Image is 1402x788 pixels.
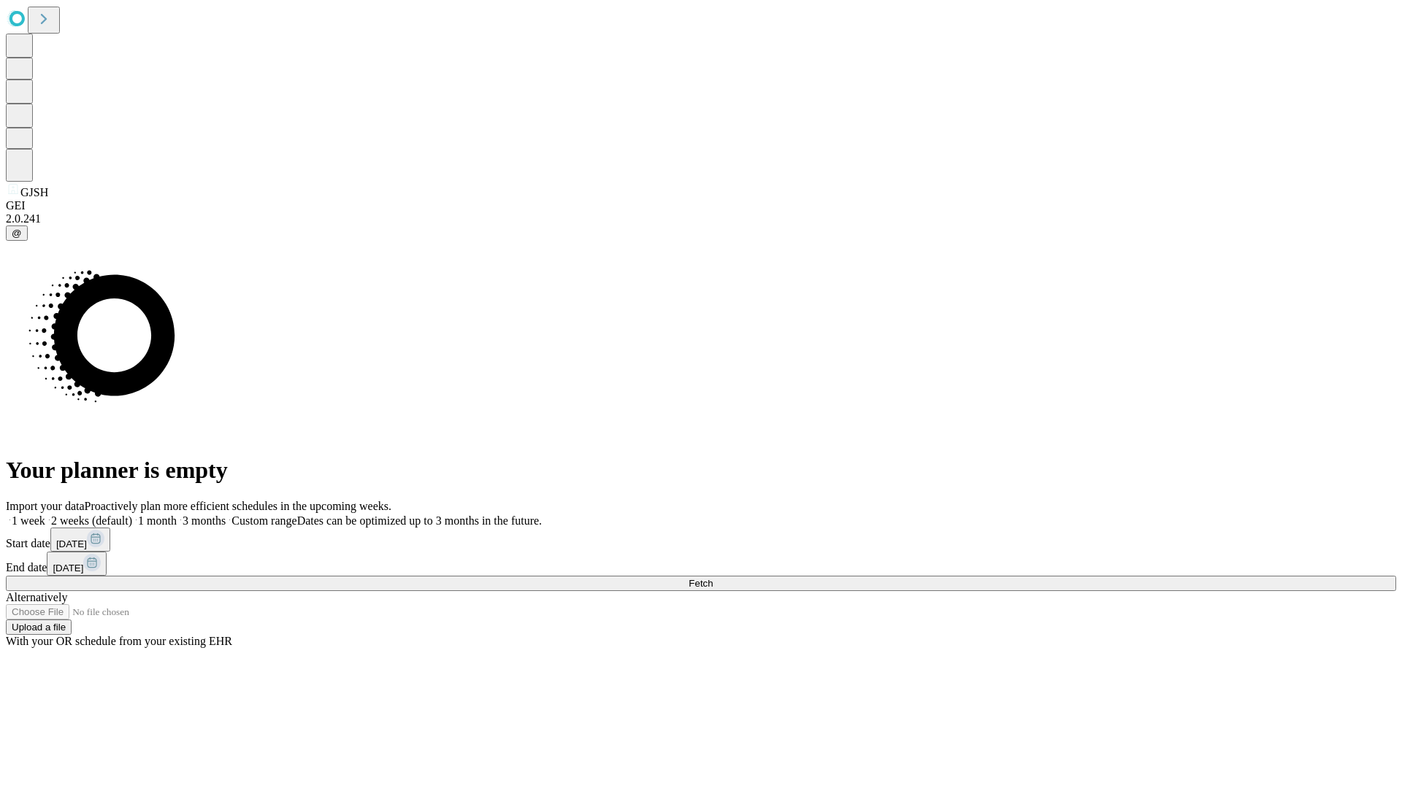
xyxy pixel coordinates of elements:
button: [DATE] [47,552,107,576]
div: GEI [6,199,1396,212]
span: Proactively plan more efficient schedules in the upcoming weeks. [85,500,391,512]
div: 2.0.241 [6,212,1396,225]
span: Custom range [231,514,296,527]
span: Import your data [6,500,85,512]
span: Fetch [689,578,713,589]
div: Start date [6,528,1396,552]
button: Upload a file [6,619,72,635]
span: Alternatively [6,591,67,603]
span: 3 months [183,514,226,527]
span: Dates can be optimized up to 3 months in the future. [297,514,542,527]
button: Fetch [6,576,1396,591]
button: [DATE] [50,528,110,552]
div: End date [6,552,1396,576]
span: 1 month [138,514,177,527]
span: [DATE] [53,563,83,573]
span: GJSH [20,186,48,198]
button: @ [6,225,28,241]
span: 2 weeks (default) [51,514,132,527]
span: 1 week [12,514,45,527]
span: @ [12,228,22,239]
h1: Your planner is empty [6,457,1396,484]
span: [DATE] [56,538,87,549]
span: With your OR schedule from your existing EHR [6,635,232,647]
